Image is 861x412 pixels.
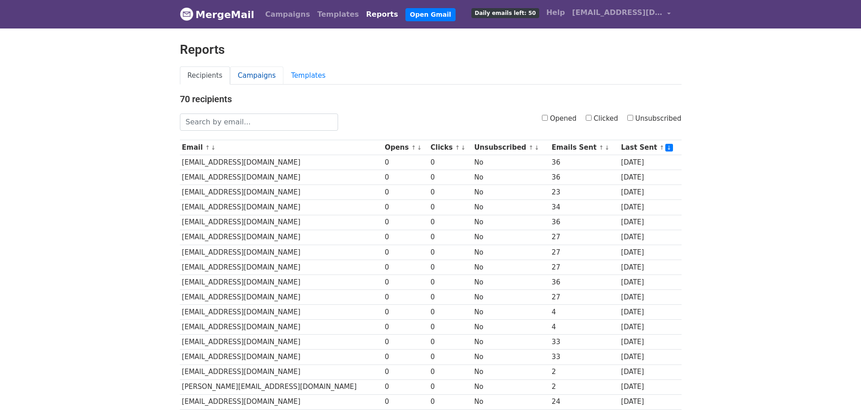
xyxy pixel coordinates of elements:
[382,140,428,155] th: Opens
[382,185,428,200] td: 0
[472,290,549,305] td: No
[472,350,549,365] td: No
[472,394,549,409] td: No
[619,275,681,289] td: [DATE]
[455,144,460,151] a: ↑
[619,155,681,170] td: [DATE]
[180,305,383,320] td: [EMAIL_ADDRESS][DOMAIN_NAME]
[627,115,633,121] input: Unsubscribed
[382,275,428,289] td: 0
[382,320,428,335] td: 0
[180,66,231,85] a: Recipients
[382,200,428,215] td: 0
[180,185,383,200] td: [EMAIL_ADDRESS][DOMAIN_NAME]
[180,394,383,409] td: [EMAIL_ADDRESS][DOMAIN_NAME]
[816,369,861,412] iframe: Chat Widget
[428,155,472,170] td: 0
[180,140,383,155] th: Email
[659,144,664,151] a: ↑
[428,215,472,230] td: 0
[180,275,383,289] td: [EMAIL_ADDRESS][DOMAIN_NAME]
[382,365,428,379] td: 0
[180,7,193,21] img: MergeMail logo
[472,245,549,260] td: No
[550,245,619,260] td: 27
[550,260,619,275] td: 27
[619,230,681,245] td: [DATE]
[550,275,619,289] td: 36
[382,379,428,394] td: 0
[472,140,549,155] th: Unsubscribed
[382,155,428,170] td: 0
[180,94,682,104] h4: 70 recipients
[550,335,619,350] td: 33
[382,260,428,275] td: 0
[428,290,472,305] td: 0
[550,215,619,230] td: 36
[428,365,472,379] td: 0
[472,335,549,350] td: No
[180,215,383,230] td: [EMAIL_ADDRESS][DOMAIN_NAME]
[211,144,216,151] a: ↓
[262,5,314,24] a: Campaigns
[472,200,549,215] td: No
[665,144,673,152] a: ↓
[550,394,619,409] td: 24
[180,155,383,170] td: [EMAIL_ADDRESS][DOMAIN_NAME]
[180,335,383,350] td: [EMAIL_ADDRESS][DOMAIN_NAME]
[382,335,428,350] td: 0
[550,230,619,245] td: 27
[472,320,549,335] td: No
[619,245,681,260] td: [DATE]
[382,305,428,320] td: 0
[180,320,383,335] td: [EMAIL_ADDRESS][DOMAIN_NAME]
[428,350,472,365] td: 0
[619,320,681,335] td: [DATE]
[550,320,619,335] td: 4
[619,140,681,155] th: Last Sent
[180,230,383,245] td: [EMAIL_ADDRESS][DOMAIN_NAME]
[428,260,472,275] td: 0
[428,379,472,394] td: 0
[230,66,283,85] a: Campaigns
[550,200,619,215] td: 34
[461,144,466,151] a: ↓
[619,290,681,305] td: [DATE]
[180,170,383,185] td: [EMAIL_ADDRESS][DOMAIN_NAME]
[180,350,383,365] td: [EMAIL_ADDRESS][DOMAIN_NAME]
[534,144,539,151] a: ↓
[382,290,428,305] td: 0
[472,155,549,170] td: No
[550,140,619,155] th: Emails Sent
[605,144,610,151] a: ↓
[572,7,663,18] span: [EMAIL_ADDRESS][DOMAIN_NAME]
[529,144,534,151] a: ↑
[550,290,619,305] td: 27
[180,5,254,24] a: MergeMail
[619,379,681,394] td: [DATE]
[382,170,428,185] td: 0
[180,365,383,379] td: [EMAIL_ADDRESS][DOMAIN_NAME]
[816,369,861,412] div: 聊天小工具
[619,335,681,350] td: [DATE]
[180,200,383,215] td: [EMAIL_ADDRESS][DOMAIN_NAME]
[586,114,618,124] label: Clicked
[382,394,428,409] td: 0
[428,305,472,320] td: 0
[180,245,383,260] td: [EMAIL_ADDRESS][DOMAIN_NAME]
[362,5,402,24] a: Reports
[428,275,472,289] td: 0
[382,350,428,365] td: 0
[550,379,619,394] td: 2
[619,215,681,230] td: [DATE]
[542,115,548,121] input: Opened
[428,394,472,409] td: 0
[411,144,416,151] a: ↑
[428,320,472,335] td: 0
[619,200,681,215] td: [DATE]
[619,170,681,185] td: [DATE]
[619,350,681,365] td: [DATE]
[472,170,549,185] td: No
[428,245,472,260] td: 0
[180,260,383,275] td: [EMAIL_ADDRESS][DOMAIN_NAME]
